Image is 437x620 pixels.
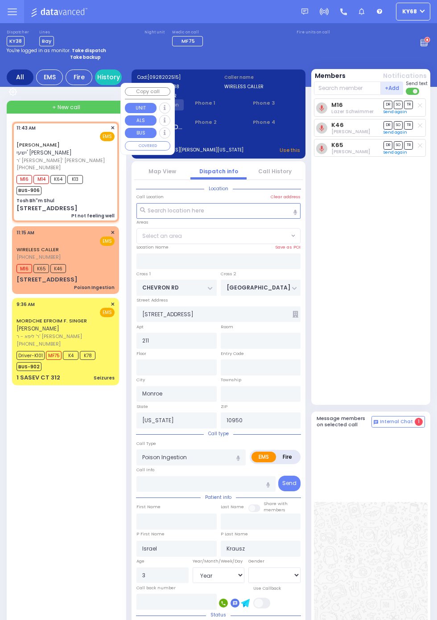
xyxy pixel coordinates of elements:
[224,83,300,90] label: WIRELESS CALLER
[383,109,407,114] a: Send again
[383,121,392,130] span: DR
[224,74,300,81] label: Caller name
[7,47,70,54] span: You're logged in as monitor.
[70,54,101,61] strong: Take backup
[16,125,36,131] span: 11:43 AM
[71,212,115,219] div: Pt not feeling well
[374,420,378,424] img: comment-alt.png
[100,132,115,141] span: EMS
[181,37,195,45] span: MF75
[264,501,288,506] small: Share with
[16,253,61,261] span: [PHONE_NUMBER]
[136,467,154,473] label: Call Info
[381,82,403,95] button: +Add
[221,377,241,383] label: Township
[137,137,219,144] label: Last 3 location
[72,47,106,54] strong: Take dispatch
[331,108,374,115] span: Lazer Schwimmer
[16,340,61,347] span: [PHONE_NUMBER]
[394,101,403,109] span: SO
[253,585,281,591] label: Use Callback
[204,430,233,437] span: Call type
[404,121,413,130] span: TR
[276,452,299,462] label: Fire
[380,419,413,425] span: Internal Chat
[264,507,285,513] span: members
[80,351,95,360] span: K78
[383,130,407,135] a: Send again
[221,504,244,510] label: Last Name
[95,69,122,85] a: History
[148,74,181,81] span: [0928202515]
[100,308,115,317] span: EMS
[16,157,112,164] span: ר' [PERSON_NAME]' [PERSON_NAME]
[221,351,244,357] label: Entry Code
[16,197,54,204] div: Tosh Bh"m Shul
[125,103,157,113] button: UNIT
[31,6,90,17] img: Logo
[137,147,243,154] a: [STREET_ADDRESS][PERSON_NAME][US_STATE]
[278,476,301,491] button: Send
[16,141,60,148] a: [PERSON_NAME]
[248,558,264,564] label: Gender
[111,301,115,308] span: ✕
[16,246,59,253] a: WIRELESS CALLER
[148,167,176,175] a: Map View
[50,264,66,273] span: K46
[36,69,63,85] div: EMS
[16,317,87,324] a: MORDCHE EFROIM F. SINGER
[136,441,156,447] label: Call Type
[280,147,300,154] a: Use this
[16,229,34,236] span: 11:15 AM
[221,324,233,330] label: Room
[371,416,425,428] button: Internal Chat 1
[125,115,157,126] button: ALS
[125,141,170,151] button: COVERED
[293,311,298,318] span: Other building occupants
[16,333,112,340] span: ר' ליפא - ר' [PERSON_NAME]
[383,71,427,81] button: Notifications
[136,377,145,383] label: City
[331,148,370,155] span: Mordechai Weisz
[415,418,423,426] span: 1
[74,284,115,291] div: Poison Ingestion
[221,404,227,410] label: ZIP
[331,122,344,128] a: K46
[396,3,430,20] button: ky68
[172,30,206,35] label: Medic on call
[201,494,236,501] span: Patient info
[16,373,60,382] div: 1 SASEV CT 312
[383,141,392,150] span: DR
[206,612,231,618] span: Status
[383,150,407,155] a: Send again
[331,128,370,135] span: Burech Kahan
[111,229,115,237] span: ✕
[253,99,300,107] span: Phone 3
[221,271,236,277] label: Cross 2
[16,275,78,284] div: [STREET_ADDRESS]
[67,175,83,184] span: K13
[50,175,66,184] span: K64
[258,167,292,175] a: Call History
[39,36,54,46] span: Bay
[136,585,176,591] label: Call back number
[136,558,144,564] label: Age
[394,121,403,130] span: SO
[125,87,170,96] button: Copy call
[136,244,169,250] label: Location Name
[406,87,420,96] label: Turn off text
[33,175,49,184] span: M14
[404,141,413,150] span: TR
[137,83,213,90] label: Caller:
[317,416,372,427] h5: Message members on selected call
[331,142,343,148] a: K65
[136,271,151,277] label: Cross 1
[301,8,308,15] img: message.svg
[16,204,78,213] div: [STREET_ADDRESS]
[394,141,403,150] span: SO
[7,69,33,85] div: All
[111,124,115,132] span: ✕
[253,118,300,126] span: Phone 4
[16,351,45,360] span: Driver-K101
[100,237,115,246] span: EMS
